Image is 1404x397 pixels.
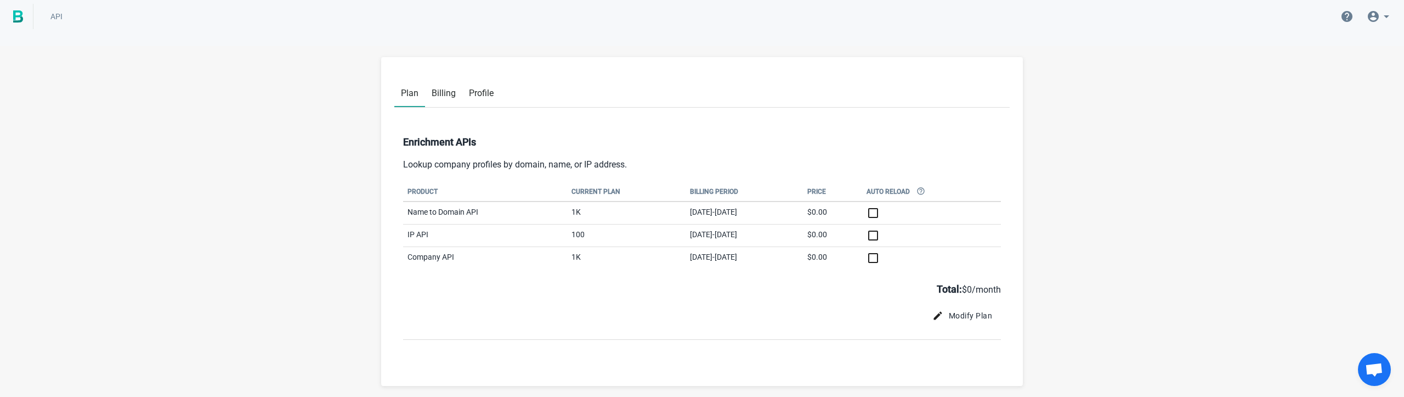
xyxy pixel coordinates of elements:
th: Current Plan [567,180,686,202]
span: Plan [401,88,418,98]
span: Billing [432,88,456,98]
td: 1K [567,202,686,225]
td: Company API [403,247,567,270]
span: API [50,12,63,21]
td: Name to Domain API [403,202,567,225]
h4: Enrichment APIs [403,135,1001,149]
td: $ 0 .00 [803,247,862,270]
h3: Total: [403,282,1001,297]
img: BigPicture.io [13,10,23,23]
div: Open chat [1358,353,1391,386]
td: IP API [403,225,567,247]
td: $ 0 .00 [803,202,862,225]
span: [DATE] - [DATE] [690,251,737,262]
th: Billing Period [686,180,803,202]
span: [DATE] - [DATE] [690,206,737,217]
td: 1K [567,247,686,270]
span: Modify Plan [931,310,993,321]
p: Lookup company profiles by domain, name, or IP address. [403,158,1001,171]
th: Product [403,180,567,202]
td: $ 0 .00 [803,225,862,247]
th: Auto Reload [862,180,1001,202]
span: Profile [469,88,494,98]
button: Modify Plan [922,305,1001,326]
th: Price [803,180,862,202]
span: [DATE] - [DATE] [690,229,737,240]
span: $ 0 /month [962,284,1001,295]
td: 100 [567,225,686,247]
